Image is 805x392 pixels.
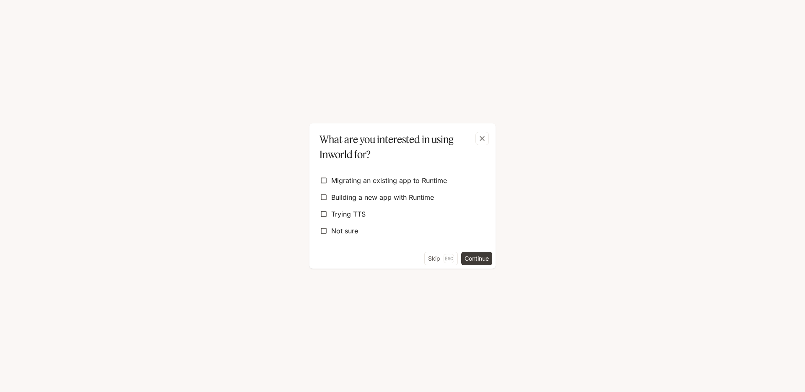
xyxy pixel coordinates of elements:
button: Continue [461,252,492,265]
span: Not sure [331,226,358,236]
p: Esc [444,254,454,263]
button: SkipEsc [424,252,458,265]
span: Migrating an existing app to Runtime [331,175,447,186]
p: What are you interested in using Inworld for? [319,132,482,162]
span: Trying TTS [331,209,366,219]
span: Building a new app with Runtime [331,192,434,202]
